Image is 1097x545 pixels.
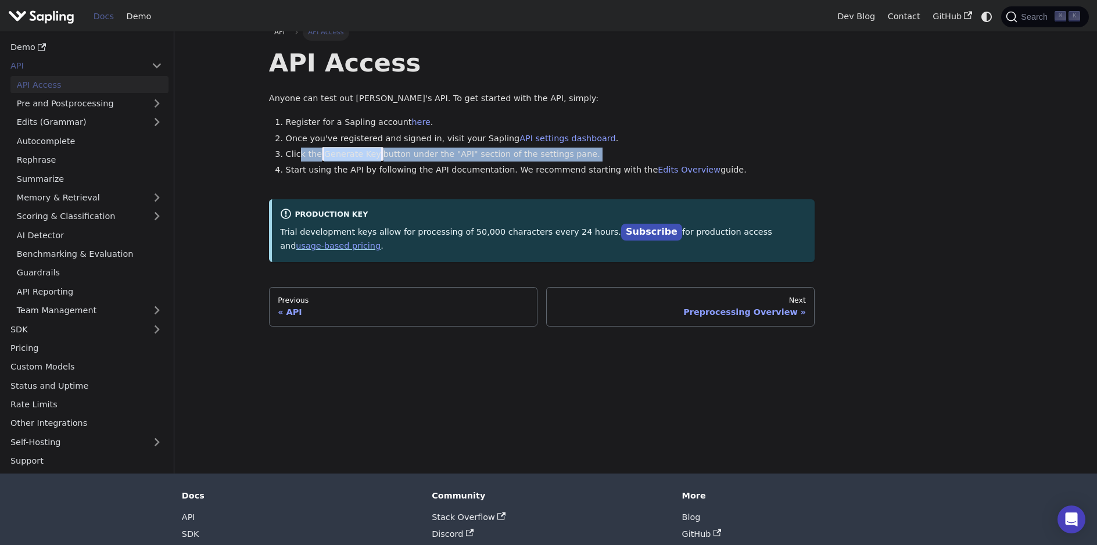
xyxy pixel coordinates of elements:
a: API [4,58,145,74]
p: Trial development keys allow for processing of 50,000 characters every 24 hours. for production a... [280,224,806,253]
div: Docs [182,490,415,501]
a: Subscribe [621,224,682,241]
a: Sapling.ai [8,8,78,25]
a: API settings dashboard [519,134,615,143]
a: GitHub [682,529,722,539]
button: Search (Command+K) [1001,6,1088,27]
a: Autocomplete [10,132,169,149]
a: Discord [432,529,474,539]
a: Scoring & Classification [10,208,169,225]
a: Docs [87,8,120,26]
a: Blog [682,512,701,522]
p: Anyone can test out [PERSON_NAME]'s API. To get started with the API, simply: [269,92,815,106]
span: Search [1017,12,1055,21]
button: Collapse sidebar category 'API' [145,58,169,74]
a: NextPreprocessing Overview [546,287,815,327]
a: GitHub [926,8,978,26]
a: Pricing [4,340,169,357]
span: API Access [303,24,349,40]
a: API [269,24,291,40]
a: API Reporting [10,283,169,300]
li: Register for a Sapling account . [286,116,815,130]
button: Expand sidebar category 'SDK' [145,321,169,338]
a: AI Detector [10,227,169,243]
a: PreviousAPI [269,287,538,327]
a: Pre and Postprocessing [10,95,169,112]
span: API [274,28,285,36]
a: Contact [881,8,927,26]
a: Rate Limits [4,396,169,413]
div: Next [555,296,806,305]
a: usage-based pricing [296,241,381,250]
button: Switch between dark and light mode (currently system mode) [978,8,995,25]
a: Dev Blog [831,8,881,26]
h1: API Access [269,47,815,78]
li: Start using the API by following the API documentation. We recommend starting with the guide. [286,163,815,177]
a: Edits (Grammar) [10,114,169,131]
img: Sapling.ai [8,8,74,25]
div: Previous [278,296,529,305]
a: Stack Overflow [432,512,505,522]
div: API [278,307,529,317]
li: Once you've registered and signed in, visit your Sapling . [286,132,815,146]
div: More [682,490,916,501]
a: Team Management [10,302,169,319]
a: Self-Hosting [4,433,169,450]
a: API Access [10,76,169,93]
div: Open Intercom Messenger [1057,505,1085,533]
kbd: K [1069,11,1080,21]
a: Support [4,453,169,469]
a: Summarize [10,170,169,187]
div: Production Key [280,208,806,222]
a: SDK [182,529,199,539]
nav: Breadcrumbs [269,24,815,40]
a: Status and Uptime [4,377,169,394]
li: Click the button under the "API" section of the settings pane. [286,148,815,162]
a: Other Integrations [4,415,169,432]
div: Preprocessing Overview [555,307,806,317]
a: Demo [120,8,157,26]
a: Memory & Retrieval [10,189,169,206]
a: Edits Overview [658,165,720,174]
a: Rephrase [10,152,169,168]
a: Benchmarking & Evaluation [10,246,169,263]
a: API [182,512,195,522]
a: Custom Models [4,358,169,375]
div: Community [432,490,665,501]
a: SDK [4,321,145,338]
nav: Docs pages [269,287,815,327]
span: Generate Key [322,147,383,161]
a: here [411,117,430,127]
kbd: ⌘ [1055,11,1066,21]
a: Demo [4,39,169,56]
a: Guardrails [10,264,169,281]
